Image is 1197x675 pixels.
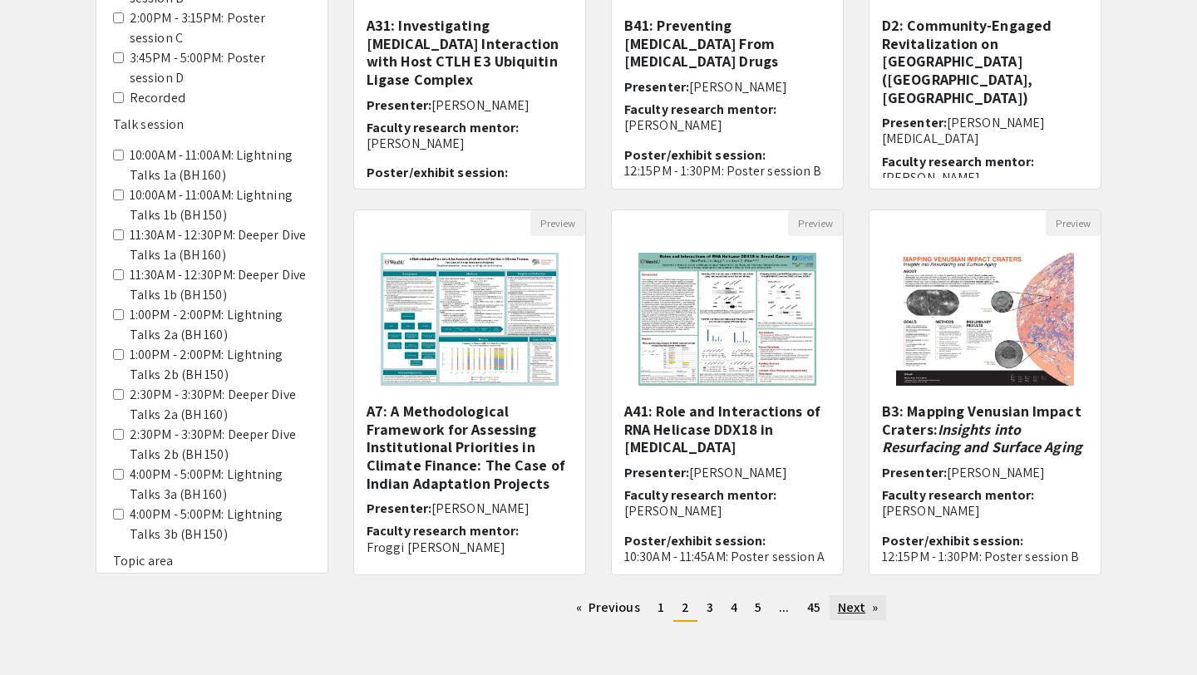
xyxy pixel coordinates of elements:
div: Open Presentation <p class="ql-align-center"><strong>A7: A Methodological Framework for Assessing... [353,209,586,575]
span: 2 [682,599,689,616]
span: Faculty research mentor: [624,486,776,504]
button: Preview [788,210,843,236]
button: Preview [1046,210,1101,236]
p: [PERSON_NAME] [882,503,1088,519]
p: [PERSON_NAME] [624,503,830,519]
p: [PERSON_NAME] [367,135,573,151]
label: 1:00PM - 2:00PM: Lightning Talks 2b (BH 150) [130,345,311,385]
h5: A31: Investigating [MEDICAL_DATA] Interaction with Host CTLH E3 Ubiquitin Ligase Complex [367,17,573,88]
h6: Presenter: [882,115,1088,146]
label: 11:30AM - 12:30PM: Deeper Dive Talks 1a (BH 160) [130,225,311,265]
span: [PERSON_NAME] [689,78,787,96]
h6: Topic area [113,553,311,569]
label: Recorded [130,88,185,108]
label: 2:00PM - 3:15PM: Poster session C [130,8,311,48]
a: Next page [830,595,887,620]
p: [PERSON_NAME] [624,117,830,133]
span: 45 [807,599,820,616]
div: Open Presentation <p>B3: Mapping Venusian Impact Craters: <em>Insights into Resurfacing and Surfa... [869,209,1101,575]
span: 3 [707,599,713,616]
span: Faculty research mentor: [882,486,1034,504]
a: Previous page [568,595,648,620]
img: <p>A41: Role and Interactions of RNA Helicase DDX18 in Breast Cancer</p> [622,236,832,402]
h6: Presenter: [367,97,573,113]
h6: Presenter: [624,465,830,480]
span: ... [779,599,789,616]
span: [PERSON_NAME] [947,464,1045,481]
span: Faculty research mentor: [367,119,519,136]
span: Poster/exhibit session: [882,532,1023,549]
label: 10:00AM - 11:00AM: Lightning Talks 1b (BH 150) [130,185,311,225]
label: 2:30PM - 3:30PM: Deeper Dive Talks 2b (BH 150) [130,425,311,465]
h5: B3: Mapping Venusian Impact Craters: [882,402,1088,456]
span: Faculty research mentor: [367,522,519,540]
p: 12:15PM - 1:30PM: Poster session B [882,549,1088,564]
h5: A41: Role and Interactions of RNA Helicase DDX18 in [MEDICAL_DATA] [624,402,830,456]
span: [PERSON_NAME] [689,464,787,481]
button: Preview [530,210,585,236]
label: 1:00PM - 2:00PM: Lightning Talks 2a (BH 160) [130,305,311,345]
p: [PERSON_NAME] [882,170,1088,185]
em: Insights into Resurfacing and Surface Aging [882,420,1082,457]
div: Open Presentation <p>A41: Role and Interactions of RNA Helicase DDX18 in Breast Cancer</p> [611,209,844,575]
span: 4 [731,599,737,616]
p: Froggi [PERSON_NAME] [367,540,573,555]
span: Poster/exhibit session: [624,146,766,164]
label: 10:00AM - 11:00AM: Lightning Talks 1a (BH 160) [130,145,311,185]
label: 3:45PM - 5:00PM: Poster session D [130,48,311,88]
span: Faculty research mentor: [882,153,1034,170]
span: 5 [755,599,761,616]
h5: A7: A Methodological Framework for Assessing Institutional Priorities in Climate Finance: ﻿The Ca... [367,402,573,492]
label: 4:00PM - 5:00PM: Lightning Talks 3a (BH 160) [130,465,311,505]
ul: Pagination [353,595,1101,622]
span: [PERSON_NAME] [431,96,530,114]
img: <p>B3: Mapping Venusian Impact Craters: <em>Insights into Resurfacing and Surface Aging</em></p> [879,236,1090,402]
label: 11:30AM - 12:30PM: Deeper Dive Talks 1b (BH 150) [130,265,311,305]
h5: D2: Community-Engaged Revitalization on [GEOGRAPHIC_DATA] ([GEOGRAPHIC_DATA], [GEOGRAPHIC_DATA]) [882,17,1088,106]
span: 1 [658,599,664,616]
iframe: Chat [12,600,71,663]
label: 2:30PM - 3:30PM: Deeper Dive Talks 2a (BH 160) [130,385,311,425]
p: 10:30AM - 11:45AM: Poster session A [624,549,830,564]
h5: B41: Preventing [MEDICAL_DATA] From [MEDICAL_DATA] Drugs [624,17,830,71]
h6: Presenter: [624,79,830,95]
span: Faculty research mentor: [624,101,776,118]
h6: Presenter: [882,465,1088,480]
img: <p class="ql-align-center"><strong>A7: A Methodological Framework for Assessing Institutional Pri... [364,236,574,402]
h6: Talk session [113,116,311,132]
span: [PERSON_NAME] [431,500,530,517]
h6: Presenter: [367,500,573,516]
span: Poster/exhibit session: [624,532,766,549]
span: [PERSON_NAME][MEDICAL_DATA] [882,114,1045,147]
label: 4:00PM - 5:00PM: Lightning Talks 3b (BH 150) [130,505,311,544]
p: 12:15PM - 1:30PM: Poster session B [624,163,830,179]
span: Poster/exhibit session: [367,164,508,181]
